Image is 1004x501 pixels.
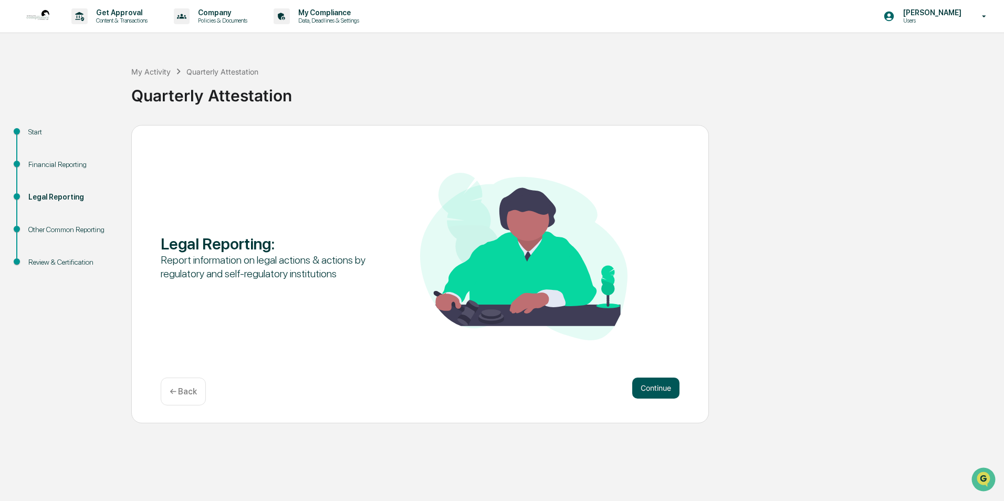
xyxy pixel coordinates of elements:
[190,8,253,17] p: Company
[170,387,197,396] p: ← Back
[36,80,172,91] div: Start new chat
[186,67,258,76] div: Quarterly Attestation
[72,128,134,147] a: 🗄️Attestations
[179,83,191,96] button: Start new chat
[632,378,679,399] button: Continue
[74,178,127,186] a: Powered byPylon
[88,17,153,24] p: Content & Transactions
[11,133,19,142] div: 🖐️
[420,173,627,340] img: Legal Reporting
[76,133,85,142] div: 🗄️
[6,128,72,147] a: 🖐️Preclearance
[25,4,50,29] img: logo
[895,8,967,17] p: [PERSON_NAME]
[970,466,999,495] iframe: Open customer support
[11,153,19,162] div: 🔎
[190,17,253,24] p: Policies & Documents
[11,22,191,39] p: How can we help?
[21,132,68,143] span: Preclearance
[28,159,114,170] div: Financial Reporting
[28,257,114,268] div: Review & Certification
[11,80,29,99] img: 1746055101610-c473b297-6a78-478c-a979-82029cc54cd1
[36,91,133,99] div: We're available if you need us!
[895,17,967,24] p: Users
[28,127,114,138] div: Start
[131,78,999,105] div: Quarterly Attestation
[28,224,114,235] div: Other Common Reporting
[104,178,127,186] span: Pylon
[161,234,368,253] div: Legal Reporting :
[6,148,70,167] a: 🔎Data Lookup
[21,152,66,163] span: Data Lookup
[161,253,368,280] div: Report information on legal actions & actions by regulatory and self-regulatory institutions
[88,8,153,17] p: Get Approval
[28,192,114,203] div: Legal Reporting
[87,132,130,143] span: Attestations
[131,67,171,76] div: My Activity
[290,8,364,17] p: My Compliance
[290,17,364,24] p: Data, Deadlines & Settings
